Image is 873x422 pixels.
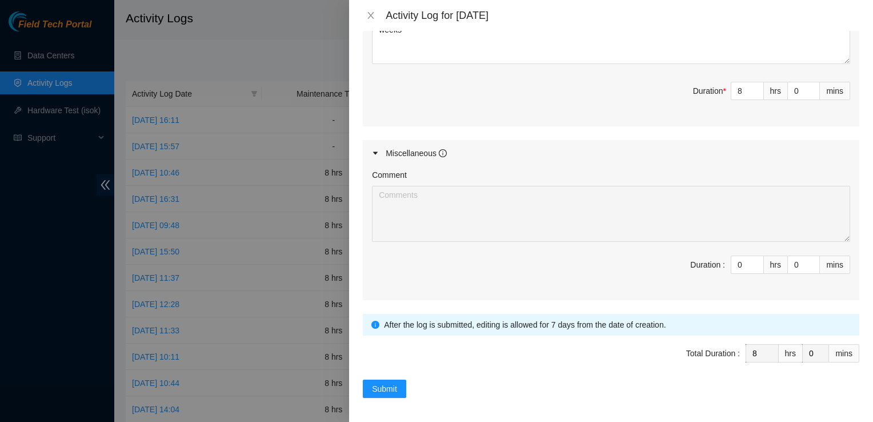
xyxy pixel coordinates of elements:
[366,11,375,20] span: close
[372,186,850,242] textarea: Comment
[372,8,850,64] textarea: Comment
[764,256,788,274] div: hrs
[764,82,788,100] div: hrs
[829,344,859,363] div: mins
[371,321,379,329] span: info-circle
[820,256,850,274] div: mins
[372,150,379,157] span: caret-right
[386,9,859,22] div: Activity Log for [DATE]
[363,380,406,398] button: Submit
[686,347,740,360] div: Total Duration :
[363,140,859,166] div: Miscellaneous info-circle
[439,149,447,157] span: info-circle
[693,85,726,97] div: Duration
[363,10,379,21] button: Close
[384,319,851,331] div: After the log is submitted, editing is allowed for 7 days from the date of creation.
[820,82,850,100] div: mins
[779,344,803,363] div: hrs
[372,383,397,395] span: Submit
[372,169,407,181] label: Comment
[386,147,447,160] div: Miscellaneous
[690,258,725,271] div: Duration :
